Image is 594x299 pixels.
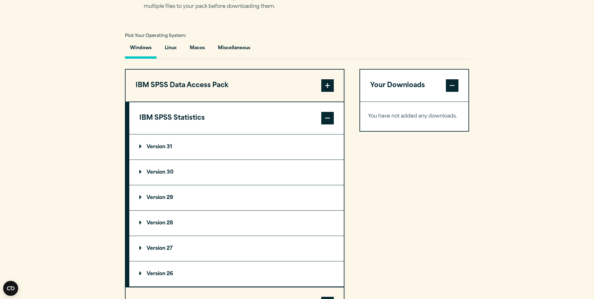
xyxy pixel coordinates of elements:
[360,102,469,131] div: Your Downloads
[139,195,173,200] p: Version 29
[368,112,461,121] p: You have not added any downloads.
[213,41,255,59] button: Miscellaneous
[129,261,344,286] summary: Version 26
[360,70,469,102] button: Your Downloads
[126,70,344,102] button: IBM SPSS Data Access Pack
[129,102,344,134] button: IBM SPSS Statistics
[129,134,344,287] div: IBM SPSS Statistics
[129,134,344,160] summary: Version 31
[139,246,173,251] p: Version 27
[125,34,186,38] span: Pick Your Operating System:
[3,281,18,296] button: Open CMP widget
[139,170,173,175] p: Version 30
[129,160,344,185] summary: Version 30
[125,41,157,59] button: Windows
[139,144,172,149] p: Version 31
[129,185,344,210] summary: Version 29
[139,221,173,226] p: Version 28
[129,211,344,236] summary: Version 28
[160,41,182,59] button: Linux
[185,41,210,59] button: Macos
[139,271,173,276] p: Version 26
[129,236,344,261] summary: Version 27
